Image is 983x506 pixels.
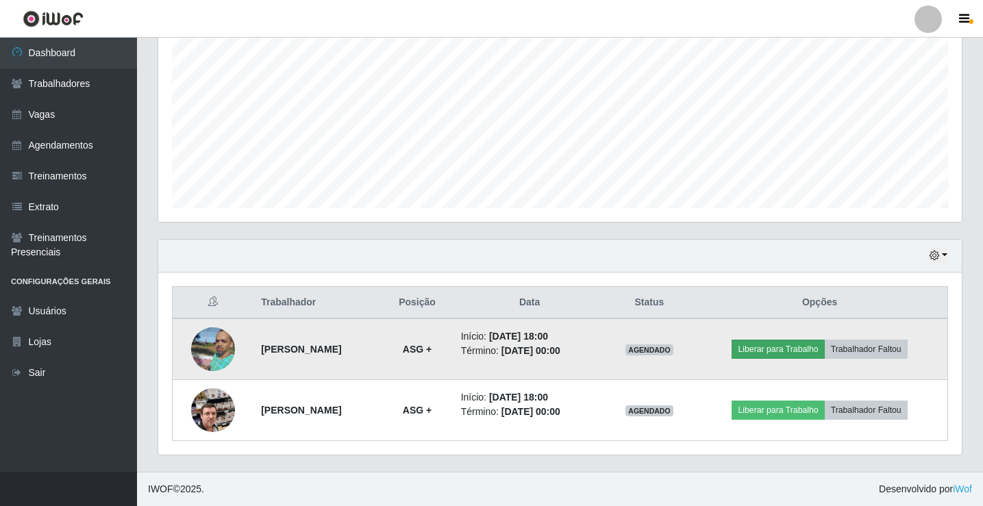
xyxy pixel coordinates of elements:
[148,483,173,494] span: IWOF
[732,340,824,359] button: Liberar para Trabalho
[692,287,947,319] th: Opções
[489,331,548,342] time: [DATE] 18:00
[403,344,432,355] strong: ASG +
[607,287,693,319] th: Status
[403,405,432,416] strong: ASG +
[625,405,673,416] span: AGENDADO
[191,320,235,379] img: 1650917429067.jpeg
[148,482,204,496] span: © 2025 .
[253,287,382,319] th: Trabalhador
[825,340,908,359] button: Trabalhador Faltou
[825,401,908,420] button: Trabalhador Faltou
[453,287,607,319] th: Data
[953,483,972,494] a: iWof
[461,329,599,344] li: Início:
[461,405,599,419] li: Término:
[261,344,341,355] strong: [PERSON_NAME]
[461,390,599,405] li: Início:
[23,10,84,27] img: CoreUI Logo
[625,344,673,355] span: AGENDADO
[191,371,235,449] img: 1699235527028.jpeg
[261,405,341,416] strong: [PERSON_NAME]
[461,344,599,358] li: Término:
[382,287,452,319] th: Posição
[501,406,560,417] time: [DATE] 00:00
[501,345,560,356] time: [DATE] 00:00
[879,482,972,496] span: Desenvolvido por
[732,401,824,420] button: Liberar para Trabalho
[489,392,548,403] time: [DATE] 18:00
